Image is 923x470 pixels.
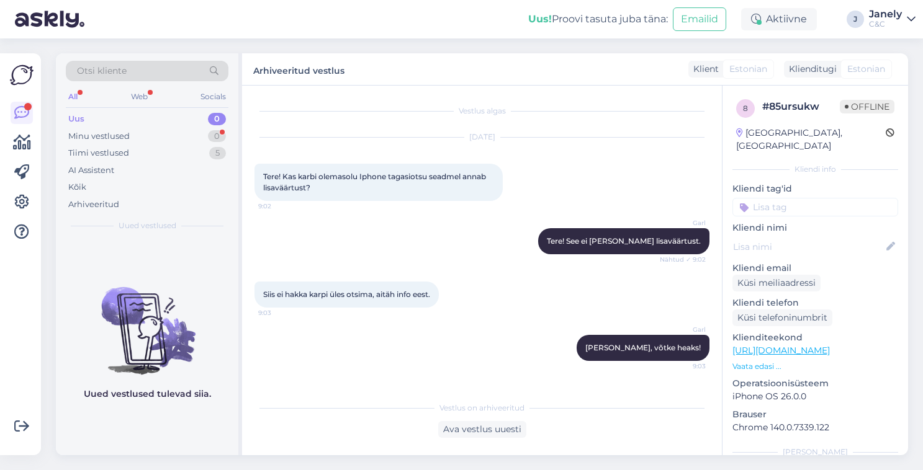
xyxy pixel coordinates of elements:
[869,9,916,29] a: JanelyC&C
[869,19,902,29] div: C&C
[840,100,894,113] span: Offline
[84,388,211,401] p: Uued vestlused tulevad siia.
[659,218,706,228] span: Garl
[869,9,902,19] div: Janely
[254,105,709,117] div: Vestlus algas
[741,8,817,30] div: Aktiivne
[198,89,228,105] div: Socials
[253,61,344,78] label: Arhiveeritud vestlus
[659,255,706,264] span: Nähtud ✓ 9:02
[208,130,226,143] div: 0
[732,345,830,356] a: [URL][DOMAIN_NAME]
[732,446,898,458] div: [PERSON_NAME]
[762,99,840,114] div: # 85ursukw
[68,113,84,125] div: Uus
[263,172,488,192] span: Tere! Kas karbi olemasolu Iphone tagasiotsu seadmel annab lisaväärtust?
[732,390,898,403] p: iPhone OS 26.0.0
[77,64,127,78] span: Otsi kliente
[528,13,552,25] b: Uus!
[784,63,837,76] div: Klienditugi
[732,275,821,291] div: Küsi meiliaadressi
[258,202,305,211] span: 9:02
[736,126,886,153] div: [GEOGRAPHIC_DATA], [GEOGRAPHIC_DATA]
[743,104,748,113] span: 8
[732,421,898,434] p: Chrome 140.0.7339.122
[847,63,885,76] span: Estonian
[439,402,525,414] span: Vestlus on arhiveeritud
[732,309,832,326] div: Küsi telefoninumbrit
[10,63,34,87] img: Askly Logo
[258,308,305,317] span: 9:03
[732,182,898,195] p: Kliendi tag'id
[732,377,898,390] p: Operatsioonisüsteem
[68,130,130,143] div: Minu vestlused
[263,290,430,299] span: Siis ei hakka karpi üles otsima, aitäh info eest.
[732,408,898,421] p: Brauser
[732,296,898,309] p: Kliendi telefon
[732,262,898,275] p: Kliendi email
[732,164,898,175] div: Kliendi info
[659,325,706,334] span: Garl
[128,89,150,105] div: Web
[438,421,526,438] div: Ava vestlus uuesti
[847,11,864,28] div: J
[547,236,701,246] span: Tere! See ei [PERSON_NAME] lisaväärtust.
[119,220,176,231] span: Uued vestlused
[659,361,706,371] span: 9:03
[585,343,701,352] span: [PERSON_NAME], võtke heaks!
[673,7,726,31] button: Emailid
[732,331,898,344] p: Klienditeekond
[208,113,226,125] div: 0
[209,147,226,159] div: 5
[528,12,668,27] div: Proovi tasuta juba täna:
[732,221,898,234] p: Kliendi nimi
[733,240,884,254] input: Lisa nimi
[729,63,767,76] span: Estonian
[68,181,86,193] div: Kõik
[68,198,119,211] div: Arhiveeritud
[56,265,238,376] img: No chats
[68,147,129,159] div: Tiimi vestlused
[732,198,898,216] input: Lisa tag
[66,89,80,105] div: All
[732,361,898,372] p: Vaata edasi ...
[68,164,114,177] div: AI Assistent
[688,63,719,76] div: Klient
[254,131,709,143] div: [DATE]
